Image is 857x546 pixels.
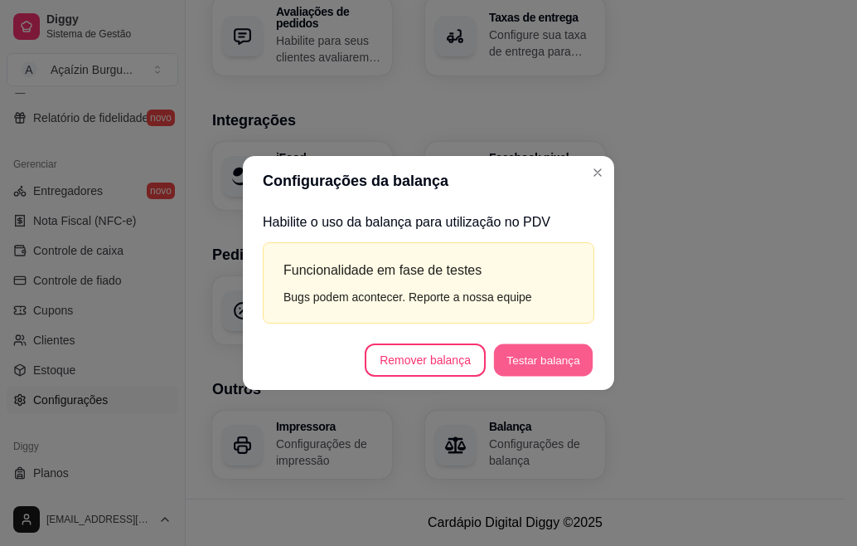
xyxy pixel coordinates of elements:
header: Configurações da balança [243,156,614,206]
button: Remover balança [365,344,486,377]
p: Habilite o uso da balança para utilização no PDV [263,212,594,232]
button: Testar balança [494,344,593,376]
div: Bugs podem acontecer. Reporte a nossa equipe [283,288,574,306]
button: Close [584,159,611,186]
div: Funcionalidade em fase de testes [283,260,574,280]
